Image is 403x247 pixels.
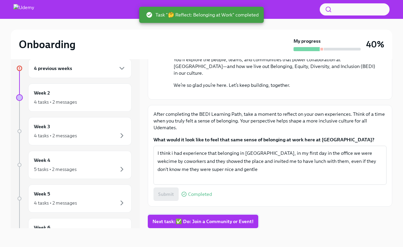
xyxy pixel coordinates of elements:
[16,83,132,112] a: Week 24 tasks • 2 messages
[34,156,50,164] h6: Week 4
[34,190,50,198] h6: Week 5
[146,11,259,18] span: Task "🤔 Reflect: Belonging at Work" completed
[294,38,321,44] strong: My progress
[34,89,50,97] h6: Week 2
[174,82,376,89] p: We’re so glad you’re here. Let’s keep building, together.
[34,200,77,206] div: 4 tasks • 2 messages
[34,132,77,139] div: 4 tasks • 2 messages
[153,111,387,131] p: After completing the BEDI Learning Path, take a moment to reflect on your own experiences. Think ...
[148,215,258,228] button: Next task:✅ Do: Join a Community or Event!
[34,166,77,173] div: 5 tasks • 2 messages
[13,4,34,15] img: Udemy
[153,136,387,143] label: What would it look like to feel that same sense of belonging at work here at [GEOGRAPHIC_DATA]?
[34,99,77,105] div: 4 tasks • 2 messages
[188,192,212,197] span: Completed
[34,123,50,130] h6: Week 3
[19,38,76,51] h2: Onboarding
[366,38,384,50] h3: 40%
[16,184,132,213] a: Week 54 tasks • 2 messages
[28,59,132,78] div: 4 previous weeks
[174,56,376,76] p: You’ll explore the people, teams, and communities that power collaboration at [GEOGRAPHIC_DATA]—a...
[152,218,254,225] span: Next task : ✅ Do: Join a Community or Event!
[34,65,72,72] h6: 4 previous weeks
[16,117,132,145] a: Week 34 tasks • 2 messages
[16,151,132,179] a: Week 45 tasks • 2 messages
[158,149,383,181] textarea: I think i had experience that belonging in [GEOGRAPHIC_DATA], in my first day in the office we we...
[34,224,50,231] h6: Week 6
[16,218,132,246] a: Week 6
